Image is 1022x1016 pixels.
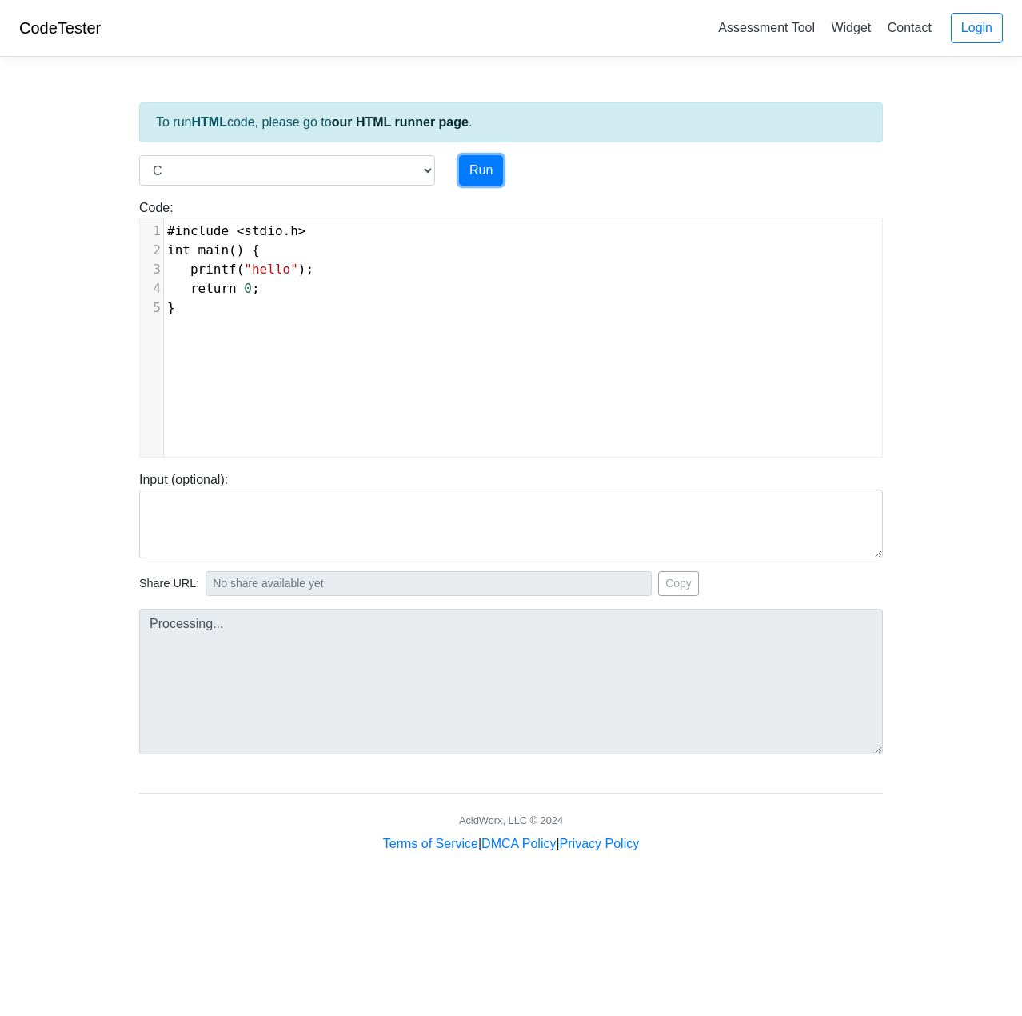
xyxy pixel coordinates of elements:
[383,834,639,854] div: | |
[560,837,640,850] a: Privacy Policy
[140,260,163,279] div: 3
[167,223,229,238] span: #include
[298,223,306,238] span: >
[167,262,313,277] span: ( );
[712,14,821,41] a: Assessment Tool
[244,281,252,296] span: 0
[191,115,226,129] strong: HTML
[167,242,260,258] span: () {
[290,223,298,238] span: h
[206,571,652,596] input: No share available yet
[167,242,190,258] span: int
[198,242,230,258] span: main
[190,262,237,277] span: printf
[140,241,163,260] div: 2
[383,837,478,850] a: Terms of Service
[459,155,503,186] button: Run
[167,300,175,315] span: }
[244,223,282,238] span: stdio
[139,575,199,593] span: Share URL:
[167,223,306,238] span: .
[127,198,895,458] div: Code:
[244,262,297,277] span: "hello"
[658,571,699,596] button: Copy
[881,14,938,41] a: Contact
[951,13,1003,43] a: Login
[140,279,163,298] div: 4
[824,14,877,41] a: Widget
[140,222,163,241] div: 1
[481,837,556,850] a: DMCA Policy
[127,470,895,558] div: Input (optional):
[19,19,101,37] a: CodeTester
[167,281,260,296] span: ;
[190,281,237,296] span: return
[332,115,469,129] a: our HTML runner page
[140,298,163,318] div: 5
[459,813,563,828] div: AcidWorx, LLC © 2024
[237,223,245,238] span: <
[139,102,883,142] div: To run code, please go to .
